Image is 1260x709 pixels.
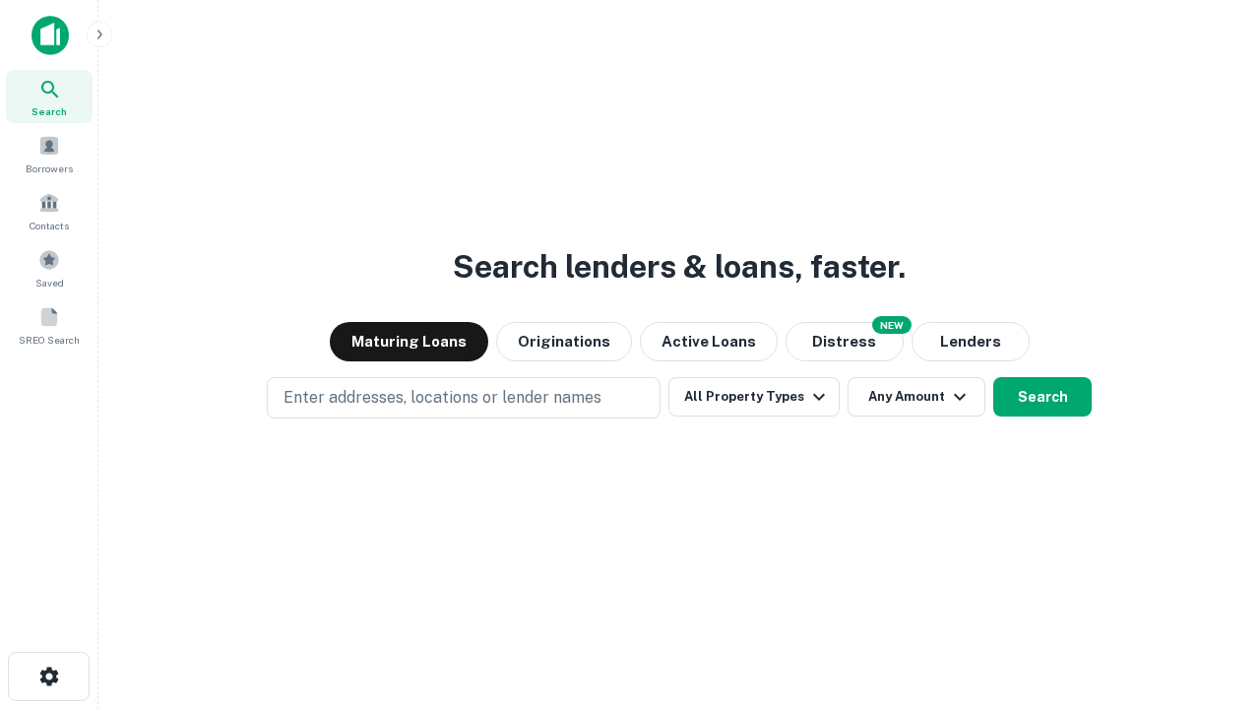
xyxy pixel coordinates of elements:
[6,70,93,123] a: Search
[496,322,632,361] button: Originations
[6,184,93,237] a: Contacts
[872,316,912,334] div: NEW
[786,322,904,361] button: Search distressed loans with lien and other non-mortgage details.
[640,322,778,361] button: Active Loans
[330,322,488,361] button: Maturing Loans
[30,218,69,233] span: Contacts
[453,243,906,290] h3: Search lenders & loans, faster.
[6,127,93,180] a: Borrowers
[668,377,840,417] button: All Property Types
[848,377,985,417] button: Any Amount
[6,298,93,352] a: SREO Search
[6,241,93,294] a: Saved
[31,16,69,55] img: capitalize-icon.png
[19,332,80,348] span: SREO Search
[26,161,73,176] span: Borrowers
[283,386,601,410] p: Enter addresses, locations or lender names
[993,377,1092,417] button: Search
[912,322,1030,361] button: Lenders
[267,377,661,419] button: Enter addresses, locations or lender names
[35,275,64,290] span: Saved
[31,103,67,119] span: Search
[1162,551,1260,646] iframe: Chat Widget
